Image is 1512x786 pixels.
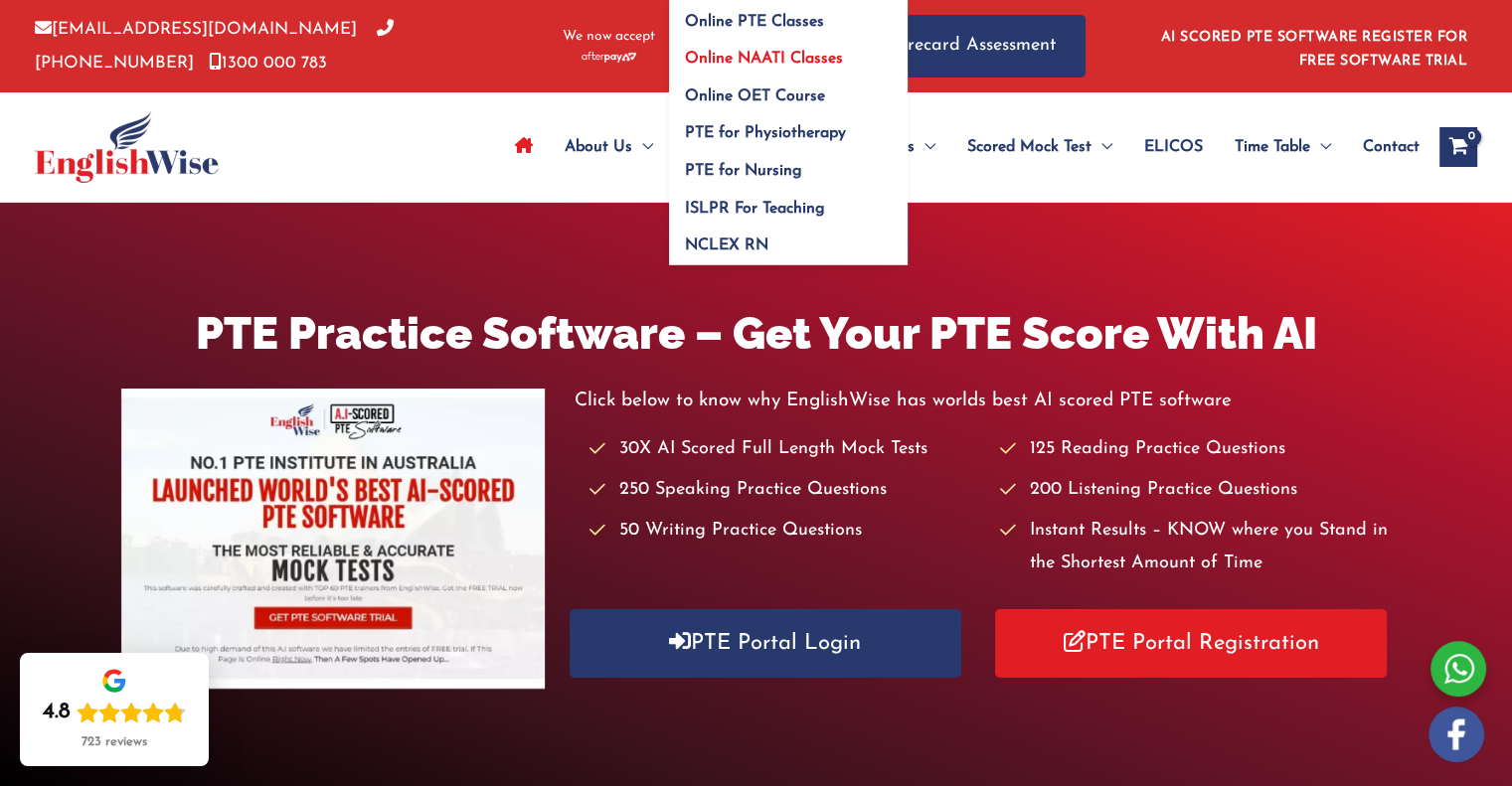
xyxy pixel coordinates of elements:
[35,111,219,183] img: cropped-ew-logo
[589,474,981,507] li: 250 Speaking Practice Questions
[632,112,653,182] span: Menu Toggle
[35,21,394,71] a: [PHONE_NUMBER]
[499,112,1420,182] nav: Site Navigation: Main Menu
[121,389,545,689] img: pte-institute-main
[999,474,1391,507] li: 200 Listening Practice Questions
[1310,112,1331,182] span: Menu Toggle
[589,515,981,548] li: 50 Writing Practice Questions
[1161,30,1468,69] a: AI SCORED PTE SOFTWARE REGISTER FOR FREE SOFTWARE TRIAL
[575,385,1392,417] p: Click below to know why EnglishWise has worlds best AI scored PTE software
[1235,112,1310,182] span: Time Table
[1439,127,1477,167] a: View Shopping Cart, empty
[82,734,147,750] div: 723 reviews
[1128,112,1219,182] a: ELICOS
[951,112,1128,182] a: Scored Mock TestMenu Toggle
[999,433,1391,466] li: 125 Reading Practice Questions
[685,88,825,104] span: Online OET Course
[669,108,908,146] a: PTE for Physiotherapy
[1149,14,1477,79] aside: Header Widget 1
[563,27,655,47] span: We now accept
[1219,112,1347,182] a: Time TableMenu Toggle
[43,699,186,726] div: Rating: 4.8 out of 5
[669,71,908,108] a: Online OET Course
[582,52,636,63] img: Afterpay-Logo
[1092,112,1112,182] span: Menu Toggle
[1347,112,1420,182] a: Contact
[1144,112,1203,182] span: ELICOS
[35,21,357,38] a: [EMAIL_ADDRESS][DOMAIN_NAME]
[915,112,935,182] span: Menu Toggle
[209,55,327,72] a: 1300 000 783
[669,145,908,183] a: PTE for Nursing
[685,51,843,67] span: Online NAATI Classes
[669,34,908,72] a: Online NAATI Classes
[685,125,846,141] span: PTE for Physiotherapy
[995,609,1387,678] a: PTE Portal Registration
[669,183,908,221] a: ISLPR For Teaching
[669,220,908,265] a: NCLEX RN
[967,112,1092,182] span: Scored Mock Test
[685,200,825,216] span: ISLPR For Teaching
[570,609,961,678] a: PTE Portal Login
[1428,707,1484,762] img: white-facebook.png
[685,13,824,29] span: Online PTE Classes
[999,515,1391,581] li: Instant Results – KNOW where you Stand in the Shortest Amount of Time
[685,163,802,179] span: PTE for Nursing
[565,112,632,182] span: About Us
[685,237,768,253] span: NCLEX RN
[1363,112,1420,182] span: Contact
[589,433,981,466] li: 30X AI Scored Full Length Mock Tests
[549,112,669,182] a: About UsMenu Toggle
[121,302,1392,365] h1: PTE Practice Software – Get Your PTE Score With AI
[43,699,71,726] div: 4.8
